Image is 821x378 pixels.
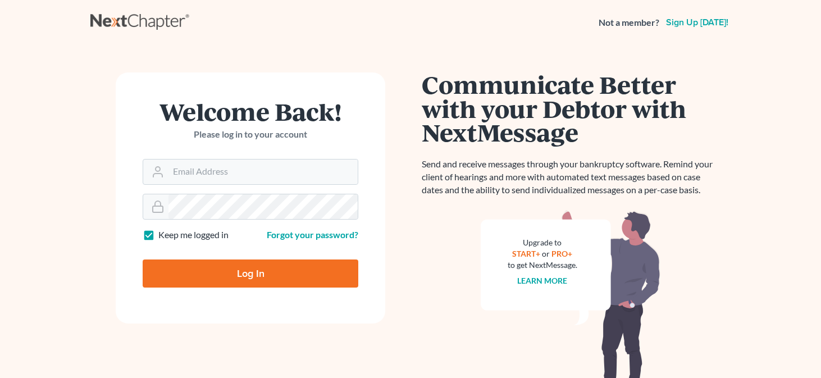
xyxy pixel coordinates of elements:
[143,99,358,124] h1: Welcome Back!
[143,259,358,288] input: Log In
[518,276,568,285] a: Learn more
[143,128,358,141] p: Please log in to your account
[542,249,550,258] span: or
[267,229,358,240] a: Forgot your password?
[664,18,731,27] a: Sign up [DATE]!
[508,237,577,248] div: Upgrade to
[513,249,541,258] a: START+
[552,249,573,258] a: PRO+
[422,72,719,144] h1: Communicate Better with your Debtor with NextMessage
[168,160,358,184] input: Email Address
[158,229,229,242] label: Keep me logged in
[599,16,659,29] strong: Not a member?
[508,259,577,271] div: to get NextMessage.
[422,158,719,197] p: Send and receive messages through your bankruptcy software. Remind your client of hearings and mo...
